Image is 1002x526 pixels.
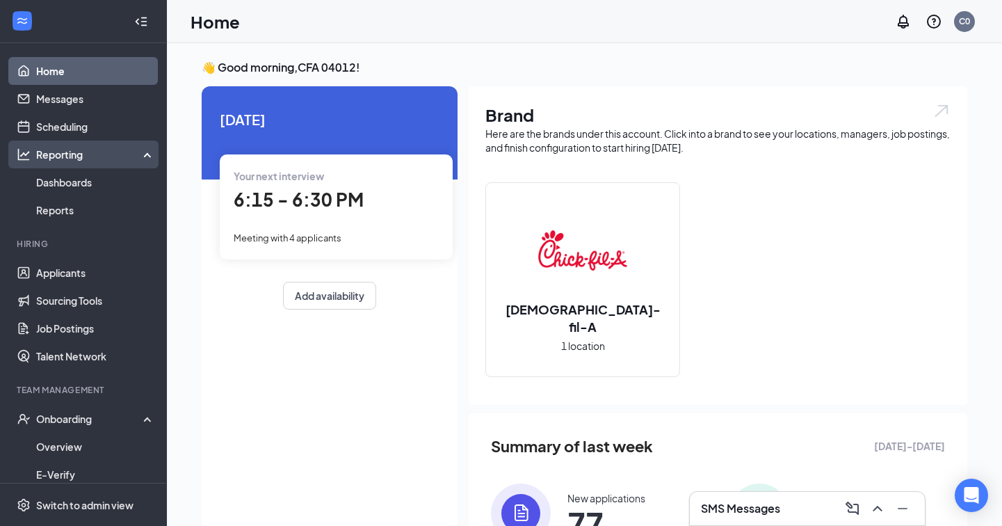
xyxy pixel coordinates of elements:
[234,232,341,244] span: Meeting with 4 applicants
[15,14,29,28] svg: WorkstreamLogo
[491,434,653,459] span: Summary of last week
[486,301,679,335] h2: [DEMOGRAPHIC_DATA]-fil-A
[844,500,861,517] svg: ComposeMessage
[955,479,988,512] div: Open Intercom Messenger
[841,497,864,520] button: ComposeMessage
[134,15,148,29] svg: Collapse
[894,500,911,517] svg: Minimize
[895,13,912,30] svg: Notifications
[36,196,155,224] a: Reports
[36,314,155,342] a: Job Postings
[932,103,951,119] img: open.6027fd2a22e1237b5b06.svg
[202,60,967,75] h3: 👋 Good morning, CFA 04012 !
[36,433,155,461] a: Overview
[283,282,376,310] button: Add availability
[36,85,155,113] a: Messages
[485,127,951,154] div: Here are the brands under this account. Click into a brand to see your locations, managers, job p...
[36,461,155,488] a: E-Verify
[538,206,627,295] img: Chick-fil-A
[959,15,970,27] div: C0
[874,438,945,454] span: [DATE] - [DATE]
[926,13,942,30] svg: QuestionInfo
[36,148,156,161] div: Reporting
[36,168,155,196] a: Dashboards
[234,188,364,211] span: 6:15 - 6:30 PM
[36,412,143,426] div: Onboarding
[17,384,152,396] div: Team Management
[191,10,240,33] h1: Home
[17,148,31,161] svg: Analysis
[220,109,439,130] span: [DATE]
[36,287,155,314] a: Sourcing Tools
[485,103,951,127] h1: Brand
[891,497,914,520] button: Minimize
[234,170,324,182] span: Your next interview
[17,412,31,426] svg: UserCheck
[17,498,31,512] svg: Settings
[36,259,155,287] a: Applicants
[701,501,780,516] h3: SMS Messages
[869,500,886,517] svg: ChevronUp
[561,338,605,353] span: 1 location
[36,57,155,85] a: Home
[866,497,889,520] button: ChevronUp
[36,498,134,512] div: Switch to admin view
[567,491,645,505] div: New applications
[17,238,152,250] div: Hiring
[36,113,155,141] a: Scheduling
[36,342,155,370] a: Talent Network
